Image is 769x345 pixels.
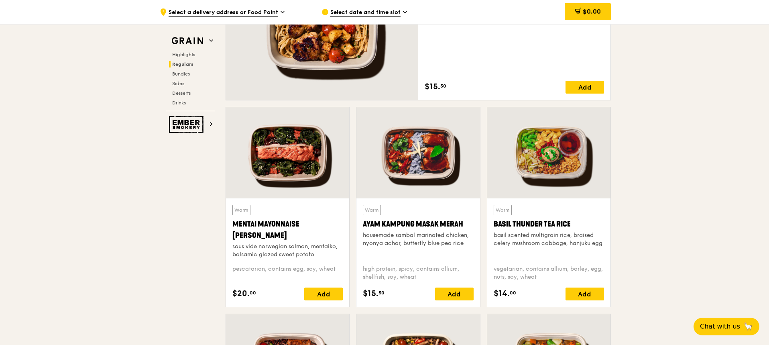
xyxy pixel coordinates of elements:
div: housemade sambal marinated chicken, nyonya achar, butterfly blue pea rice [363,231,473,247]
span: 50 [378,290,384,296]
span: $20. [232,288,250,300]
div: Ayam Kampung Masak Merah [363,218,473,230]
span: Chat with us [700,322,740,331]
span: 🦙 [743,322,753,331]
button: Chat with us🦙 [694,318,759,335]
div: Warm [494,205,512,215]
div: Basil Thunder Tea Rice [494,218,604,230]
div: Warm [363,205,381,215]
span: Highlights [172,52,195,57]
span: 00 [510,290,516,296]
div: basil scented multigrain rice, braised celery mushroom cabbage, hanjuku egg [494,231,604,247]
span: Sides [172,81,184,86]
div: Add [566,288,604,300]
div: sous vide norwegian salmon, mentaiko, balsamic glazed sweet potato [232,243,343,259]
span: 50 [440,83,446,89]
div: Add [435,288,474,300]
span: Bundles [172,71,190,77]
span: Regulars [172,61,193,67]
span: Desserts [172,90,191,96]
div: Warm [232,205,250,215]
div: Mentai Mayonnaise [PERSON_NAME] [232,218,343,241]
span: $15. [363,288,378,300]
span: $14. [494,288,510,300]
span: $15. [425,81,440,93]
div: Add [566,81,604,94]
span: $0.00 [583,8,601,15]
img: Ember Smokery web logo [169,116,206,133]
span: Select a delivery address or Food Point [169,8,278,17]
div: vegetarian, contains allium, barley, egg, nuts, soy, wheat [494,265,604,281]
div: Add [304,288,343,300]
span: Drinks [172,100,186,106]
img: Grain web logo [169,34,206,48]
span: Select date and time slot [330,8,401,17]
div: high protein, spicy, contains allium, shellfish, soy, wheat [363,265,473,281]
span: 00 [250,290,256,296]
div: pescatarian, contains egg, soy, wheat [232,265,343,281]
